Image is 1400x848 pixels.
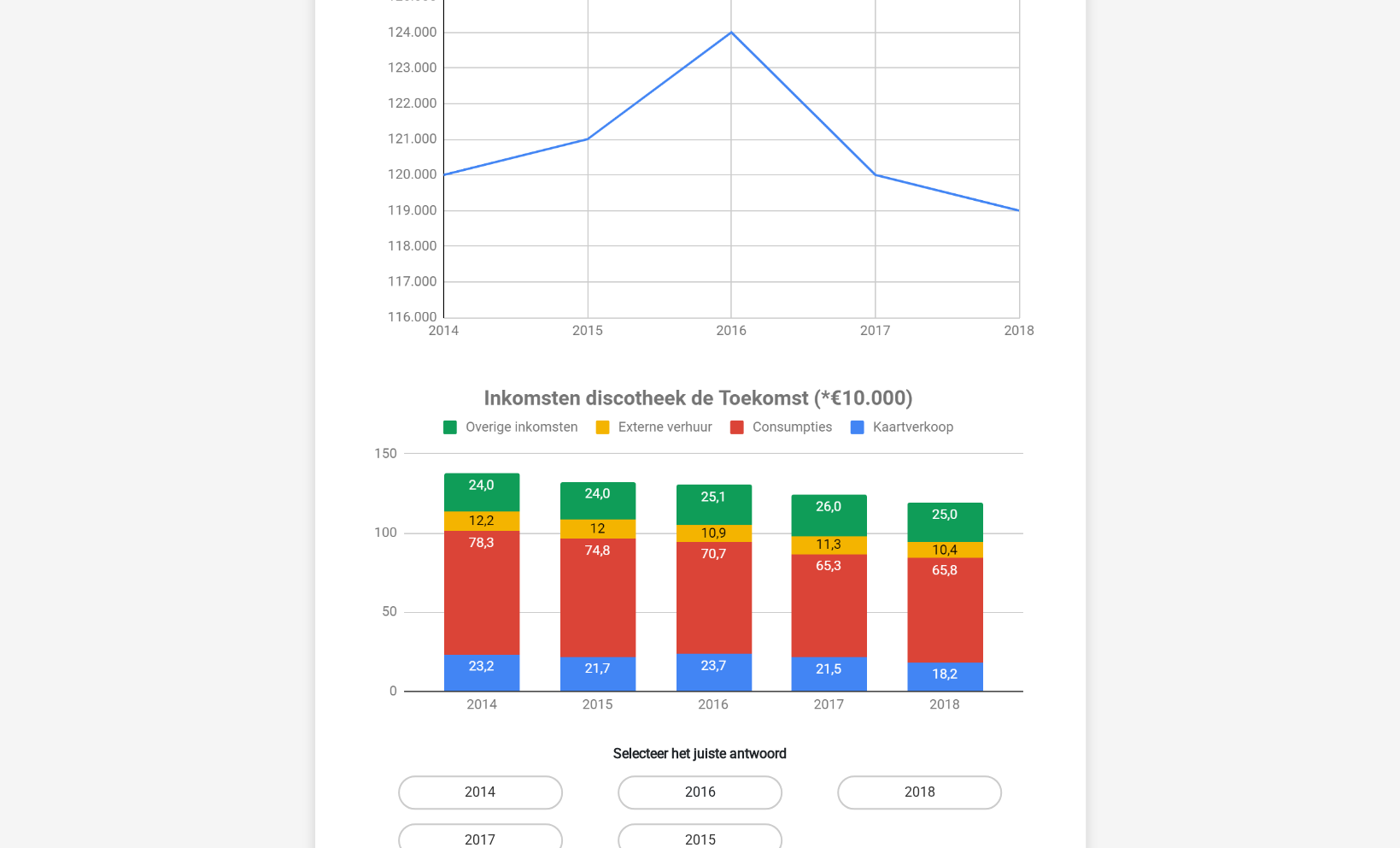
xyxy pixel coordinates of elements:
label: 2018 [837,775,1002,810]
label: 2016 [618,775,782,810]
h6: Selecteer het juiste antwoord [343,732,1058,762]
label: 2014 [398,775,563,810]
